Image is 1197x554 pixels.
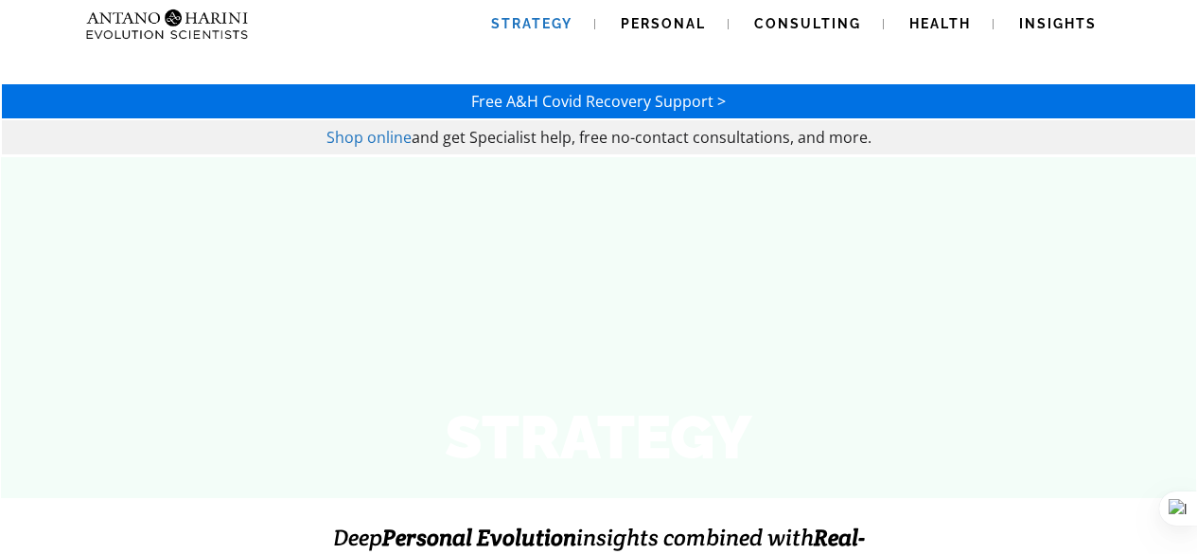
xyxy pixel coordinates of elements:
[471,91,726,112] a: Free A&H Covid Recovery Support >
[909,16,971,31] span: Health
[754,16,861,31] span: Consulting
[621,16,706,31] span: Personal
[326,127,412,148] a: Shop online
[382,523,576,552] strong: Personal Evolution
[445,402,752,473] strong: STRATEGY
[491,16,572,31] span: Strategy
[1019,16,1097,31] span: Insights
[412,127,871,148] span: and get Specialist help, free no-contact consultations, and more.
